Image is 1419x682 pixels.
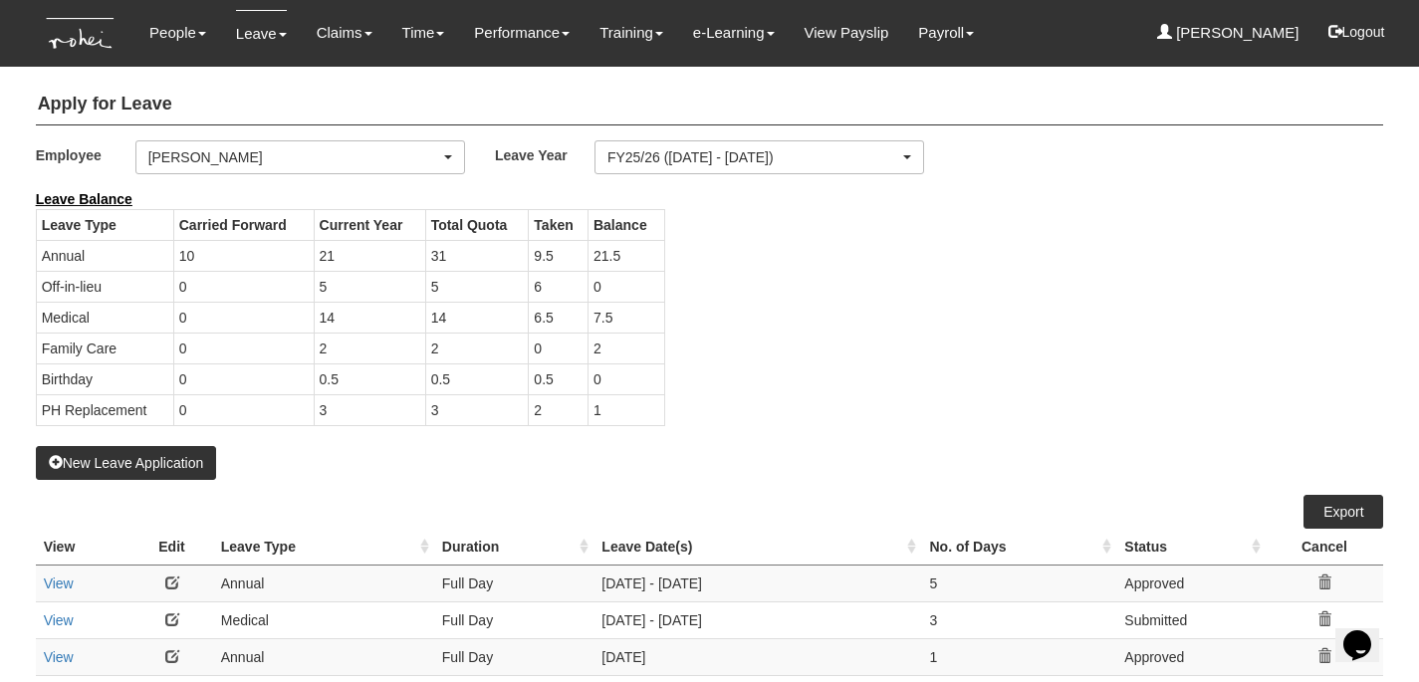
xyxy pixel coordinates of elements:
td: PH Replacement [36,394,173,425]
td: 14 [314,302,425,333]
td: 5 [921,565,1116,601]
td: 0 [588,271,664,302]
div: FY25/26 ([DATE] - [DATE]) [607,147,899,167]
th: Carried Forward [173,209,314,240]
td: 0 [173,302,314,333]
td: Medical [213,601,434,638]
th: Cancel [1266,529,1384,566]
th: Current Year [314,209,425,240]
a: Export [1303,495,1383,529]
td: Annual [213,638,434,675]
td: 0 [173,363,314,394]
td: 9.5 [529,240,589,271]
td: 0.5 [314,363,425,394]
label: Leave Year [495,140,594,169]
td: Birthday [36,363,173,394]
td: 2 [588,333,664,363]
td: 21.5 [588,240,664,271]
th: Leave Type : activate to sort column ascending [213,529,434,566]
label: Employee [36,140,135,169]
td: 2 [314,333,425,363]
td: Approved [1116,565,1265,601]
b: Leave Balance [36,191,132,207]
td: 3 [314,394,425,425]
th: Edit [130,529,212,566]
iframe: chat widget [1335,602,1399,662]
button: FY25/26 ([DATE] - [DATE]) [594,140,924,174]
th: Leave Date(s) : activate to sort column ascending [593,529,921,566]
td: Full Day [434,565,594,601]
a: Payroll [918,10,974,56]
td: Submitted [1116,601,1265,638]
button: [PERSON_NAME] [135,140,465,174]
td: 5 [314,271,425,302]
td: 0.5 [425,363,529,394]
div: [PERSON_NAME] [148,147,440,167]
th: No. of Days : activate to sort column ascending [921,529,1116,566]
th: Leave Type [36,209,173,240]
td: 2 [529,394,589,425]
td: 3 [425,394,529,425]
td: Off-in-lieu [36,271,173,302]
td: 5 [425,271,529,302]
th: Balance [588,209,664,240]
a: Leave [236,10,287,57]
th: Status : activate to sort column ascending [1116,529,1265,566]
td: Annual [36,240,173,271]
a: e-Learning [693,10,775,56]
td: 6 [529,271,589,302]
td: 14 [425,302,529,333]
a: Claims [317,10,372,56]
a: View Payslip [805,10,889,56]
td: 1 [921,638,1116,675]
td: 1 [588,394,664,425]
td: 0.5 [529,363,589,394]
td: 0 [173,333,314,363]
td: 0 [529,333,589,363]
td: 10 [173,240,314,271]
td: 0 [173,394,314,425]
td: 0 [588,363,664,394]
a: Performance [474,10,570,56]
td: Medical [36,302,173,333]
th: Duration : activate to sort column ascending [434,529,594,566]
td: Full Day [434,638,594,675]
td: 2 [425,333,529,363]
th: Taken [529,209,589,240]
td: 31 [425,240,529,271]
th: Total Quota [425,209,529,240]
a: [PERSON_NAME] [1157,10,1300,56]
button: Logout [1314,8,1399,56]
td: [DATE] - [DATE] [593,601,921,638]
a: View [44,649,74,665]
td: 3 [921,601,1116,638]
td: [DATE] - [DATE] [593,565,921,601]
a: View [44,575,74,591]
td: Annual [213,565,434,601]
td: 7.5 [588,302,664,333]
td: 0 [173,271,314,302]
td: Full Day [434,601,594,638]
td: Family Care [36,333,173,363]
td: 21 [314,240,425,271]
th: View [36,529,131,566]
td: [DATE] [593,638,921,675]
a: Time [402,10,445,56]
a: View [44,612,74,628]
a: People [149,10,206,56]
a: Training [599,10,663,56]
h4: Apply for Leave [36,85,1384,125]
td: Approved [1116,638,1265,675]
button: New Leave Application [36,446,217,480]
td: 6.5 [529,302,589,333]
